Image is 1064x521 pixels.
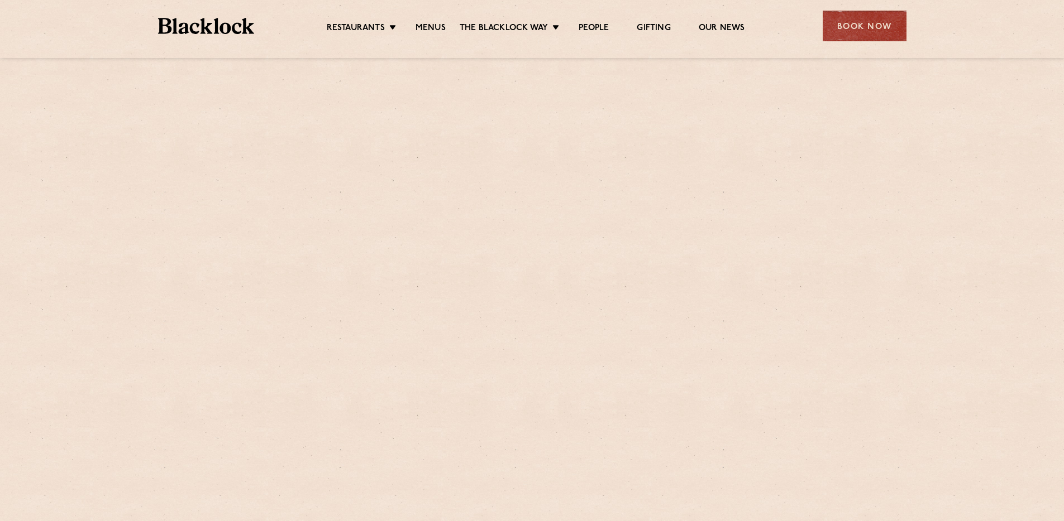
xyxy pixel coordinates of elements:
[823,11,906,41] div: Book Now
[579,23,609,35] a: People
[699,23,745,35] a: Our News
[158,18,255,34] img: BL_Textured_Logo-footer-cropped.svg
[637,23,670,35] a: Gifting
[416,23,446,35] a: Menus
[327,23,385,35] a: Restaurants
[460,23,548,35] a: The Blacklock Way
